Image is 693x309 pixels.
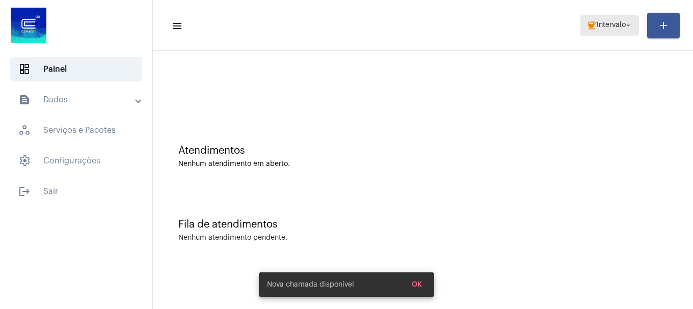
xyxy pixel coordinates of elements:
mat-icon: arrow_drop_down [624,21,633,30]
mat-icon: sidenav icon [18,185,31,198]
span: sidenav icon [18,155,31,167]
span: OK [412,281,422,288]
mat-icon: coffee [587,20,597,31]
span: Serviços e Pacotes [10,118,142,143]
span: sidenav icon [18,124,31,136]
span: Configurações [10,149,142,173]
div: Nenhum atendimento pendente. [178,234,287,242]
mat-icon: sidenav icon [18,94,31,106]
div: Atendimentos [178,145,668,156]
button: OK [404,275,430,294]
span: Sair [10,179,142,204]
mat-icon: sidenav icon [171,20,181,32]
button: Intervalo [580,15,639,36]
mat-icon: add [657,19,670,32]
div: Nenhum atendimento em aberto. [178,160,668,168]
span: Nova chamada disponível [267,279,354,290]
img: d4669ae0-8c07-2337-4f67-34b0df7f5ae4.jpeg [8,5,49,46]
mat-panel-title: Dados [18,94,136,106]
span: Intervalo [597,22,626,29]
span: Painel [10,57,142,81]
span: sidenav icon [18,63,31,75]
mat-expansion-panel-header: sidenav iconDados [6,88,152,112]
div: Fila de atendimentos [178,219,668,230]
